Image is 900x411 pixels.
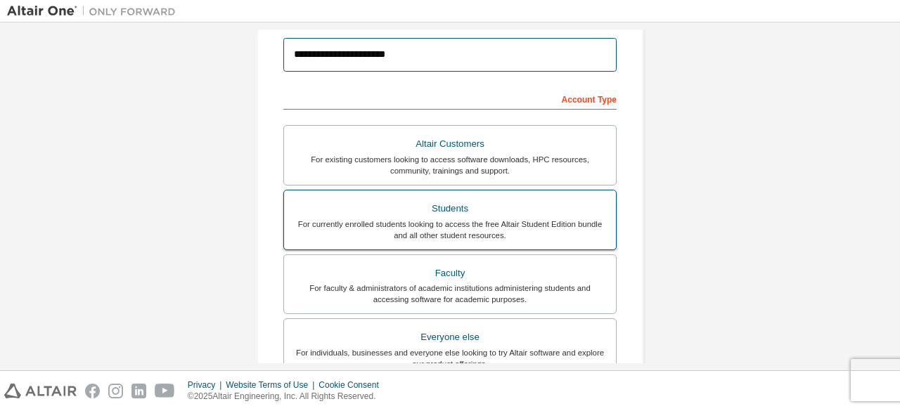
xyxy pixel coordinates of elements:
[283,87,617,110] div: Account Type
[292,134,607,154] div: Altair Customers
[292,327,607,347] div: Everyone else
[319,379,387,391] div: Cookie Consent
[108,384,123,398] img: instagram.svg
[292,154,607,176] div: For existing customers looking to access software downloads, HPC resources, community, trainings ...
[226,379,319,391] div: Website Terms of Use
[292,218,607,241] div: For currently enrolled students looking to access the free Altair Student Edition bundle and all ...
[131,384,146,398] img: linkedin.svg
[7,4,183,18] img: Altair One
[188,391,387,403] p: © 2025 Altair Engineering, Inc. All Rights Reserved.
[292,199,607,218] div: Students
[292,263,607,283] div: Faculty
[4,384,77,398] img: altair_logo.svg
[292,282,607,305] div: For faculty & administrators of academic institutions administering students and accessing softwa...
[155,384,175,398] img: youtube.svg
[85,384,100,398] img: facebook.svg
[188,379,226,391] div: Privacy
[292,347,607,370] div: For individuals, businesses and everyone else looking to try Altair software and explore our prod...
